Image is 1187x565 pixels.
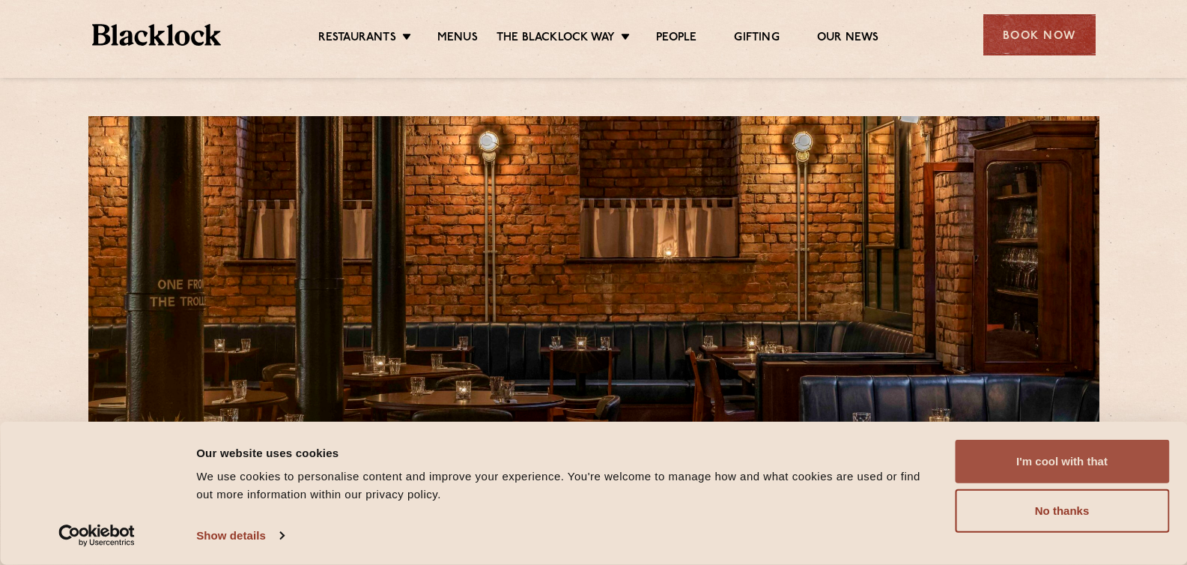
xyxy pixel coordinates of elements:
[817,31,879,47] a: Our News
[196,525,283,547] a: Show details
[497,31,615,47] a: The Blacklock Way
[196,444,921,462] div: Our website uses cookies
[437,31,478,47] a: Menus
[955,489,1169,533] button: No thanks
[318,31,396,47] a: Restaurants
[196,468,921,504] div: We use cookies to personalise content and improve your experience. You're welcome to manage how a...
[92,24,222,46] img: BL_Textured_Logo-footer-cropped.svg
[656,31,696,47] a: People
[31,525,163,547] a: Usercentrics Cookiebot - opens in a new window
[983,14,1096,55] div: Book Now
[734,31,779,47] a: Gifting
[955,440,1169,483] button: I'm cool with that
